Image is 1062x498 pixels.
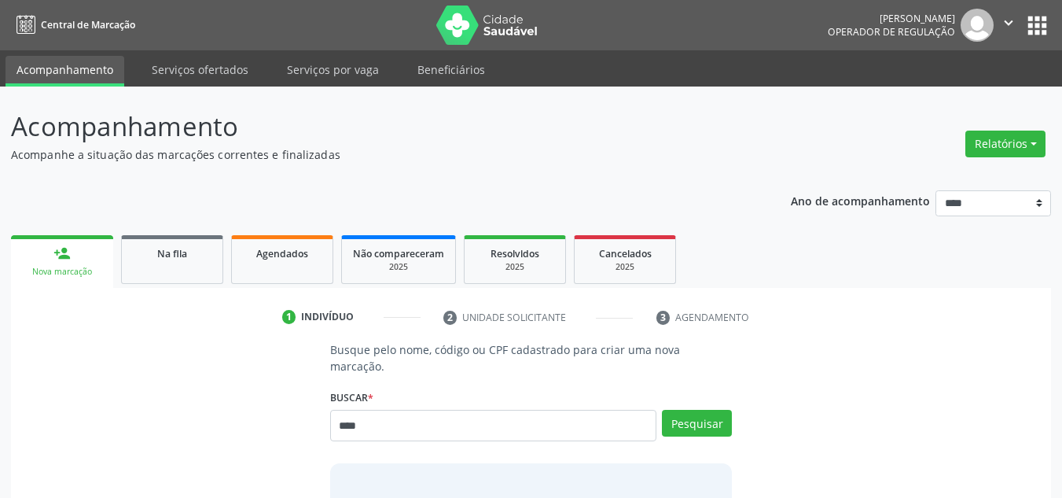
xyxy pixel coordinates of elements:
span: Agendados [256,247,308,260]
p: Acompanhamento [11,107,739,146]
div: Indivíduo [301,310,354,324]
div: [PERSON_NAME] [828,12,955,25]
label: Buscar [330,385,373,410]
a: Serviços ofertados [141,56,259,83]
div: 2025 [353,261,444,273]
span: Não compareceram [353,247,444,260]
div: 1 [282,310,296,324]
a: Central de Marcação [11,12,135,38]
div: Nova marcação [22,266,102,278]
span: Na fila [157,247,187,260]
a: Serviços por vaga [276,56,390,83]
p: Ano de acompanhamento [791,190,930,210]
div: 2025 [586,261,664,273]
span: Resolvidos [491,247,539,260]
div: person_add [53,245,71,262]
i:  [1000,14,1017,31]
p: Busque pelo nome, código ou CPF cadastrado para criar uma nova marcação. [330,341,733,374]
a: Beneficiários [406,56,496,83]
button: apps [1023,12,1051,39]
span: Central de Marcação [41,18,135,31]
p: Acompanhe a situação das marcações correntes e finalizadas [11,146,739,163]
div: 2025 [476,261,554,273]
span: Operador de regulação [828,25,955,39]
button: Relatórios [965,131,1045,157]
span: Cancelados [599,247,652,260]
img: img [961,9,994,42]
button:  [994,9,1023,42]
a: Acompanhamento [6,56,124,87]
button: Pesquisar [662,410,732,437]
